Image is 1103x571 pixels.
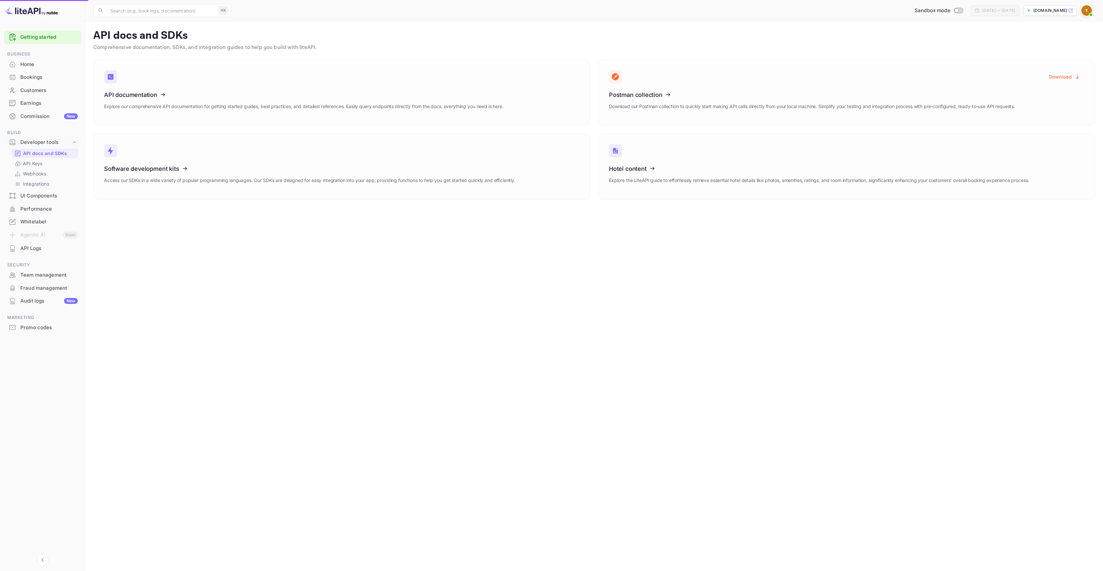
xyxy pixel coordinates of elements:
div: Whitelabel [4,216,81,228]
a: Hotel contentExplore the LiteAPI guide to effortlessly retrieve essential hotel details like phot... [598,133,1095,199]
p: Integrations [23,180,49,187]
a: Promo codes [4,321,81,333]
p: [DOMAIN_NAME] [1033,8,1067,13]
div: Earnings [4,97,81,110]
p: Explore our comprehensive API documentation for getting started guides, best practices, and detai... [104,103,504,110]
img: tripCheckiner [1081,5,1092,16]
div: Customers [4,84,81,97]
a: Team management [4,269,81,281]
h3: API documentation [104,91,504,98]
h3: Software development kits [104,165,515,172]
a: Bookings [4,71,81,83]
a: Home [4,58,81,70]
div: Webhooks [12,169,78,178]
a: Customers [4,84,81,96]
div: API Logs [20,245,78,252]
a: API docs and SDKs [14,150,76,157]
div: Promo codes [4,321,81,334]
span: Sandbox mode [915,7,950,14]
a: CommissionNew [4,110,81,122]
a: Whitelabel [4,216,81,228]
div: New [64,298,78,304]
div: Audit logs [20,297,78,305]
div: CommissionNew [4,110,81,123]
div: Developer tools [4,137,81,148]
a: Earnings [4,97,81,109]
a: Audit logsNew [4,295,81,307]
p: Comprehensive documentation, SDKs, and integration guides to help you build with liteAPI. [93,44,1095,52]
p: Explore the LiteAPI guide to effortlessly retrieve essential hotel details like photos, amenities... [609,177,1029,184]
div: Getting started [4,31,81,44]
span: Security [4,262,81,269]
div: Home [4,58,81,71]
p: API docs and SDKs [93,29,1095,42]
div: API Keys [12,159,78,168]
div: ⌘K [219,6,228,15]
a: API Logs [4,242,81,254]
p: API docs and SDKs [23,150,67,157]
div: Customers [20,87,78,94]
div: Fraud management [20,285,78,292]
span: Build [4,129,81,136]
a: API documentationExplore our comprehensive API documentation for getting started guides, best pra... [93,59,590,126]
h3: Hotel content [609,165,1029,172]
div: Whitelabel [20,218,78,226]
h3: Postman collection [609,91,1015,98]
div: Integrations [12,179,78,189]
a: Integrations [14,180,76,187]
a: API Keys [14,160,76,167]
p: Access our SDKs in a wide variety of popular programming languages. Our SDKs are designed for eas... [104,177,515,184]
div: Bookings [20,74,78,81]
a: UI Components [4,190,81,202]
div: Performance [20,205,78,213]
div: Commission [20,113,78,120]
button: Collapse navigation [37,554,49,566]
div: Promo codes [20,324,78,331]
div: Team management [20,271,78,279]
input: Search (e.g. bookings, documentation) [106,4,216,17]
div: [DATE] — [DATE] [982,8,1015,13]
a: Fraud management [4,282,81,294]
div: Bookings [4,71,81,84]
div: Switch to Production mode [912,7,965,14]
a: Webhooks [14,170,76,177]
p: Webhooks [23,170,46,177]
div: Developer tools [20,139,71,146]
a: Software development kitsAccess our SDKs in a wide variety of popular programming languages. Our ... [93,133,590,199]
div: New [64,113,78,119]
div: API Logs [4,242,81,255]
span: Business [4,51,81,58]
div: Home [20,61,78,68]
a: Getting started [20,34,78,41]
button: Download [1045,70,1084,83]
p: API Keys [23,160,42,167]
div: Earnings [20,100,78,107]
div: UI Components [20,192,78,200]
span: Marketing [4,314,81,321]
p: Download our Postman collection to quickly start making API calls directly from your local machin... [609,103,1015,110]
a: Performance [4,203,81,215]
div: API docs and SDKs [12,148,78,158]
img: LiteAPI logo [5,5,58,16]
